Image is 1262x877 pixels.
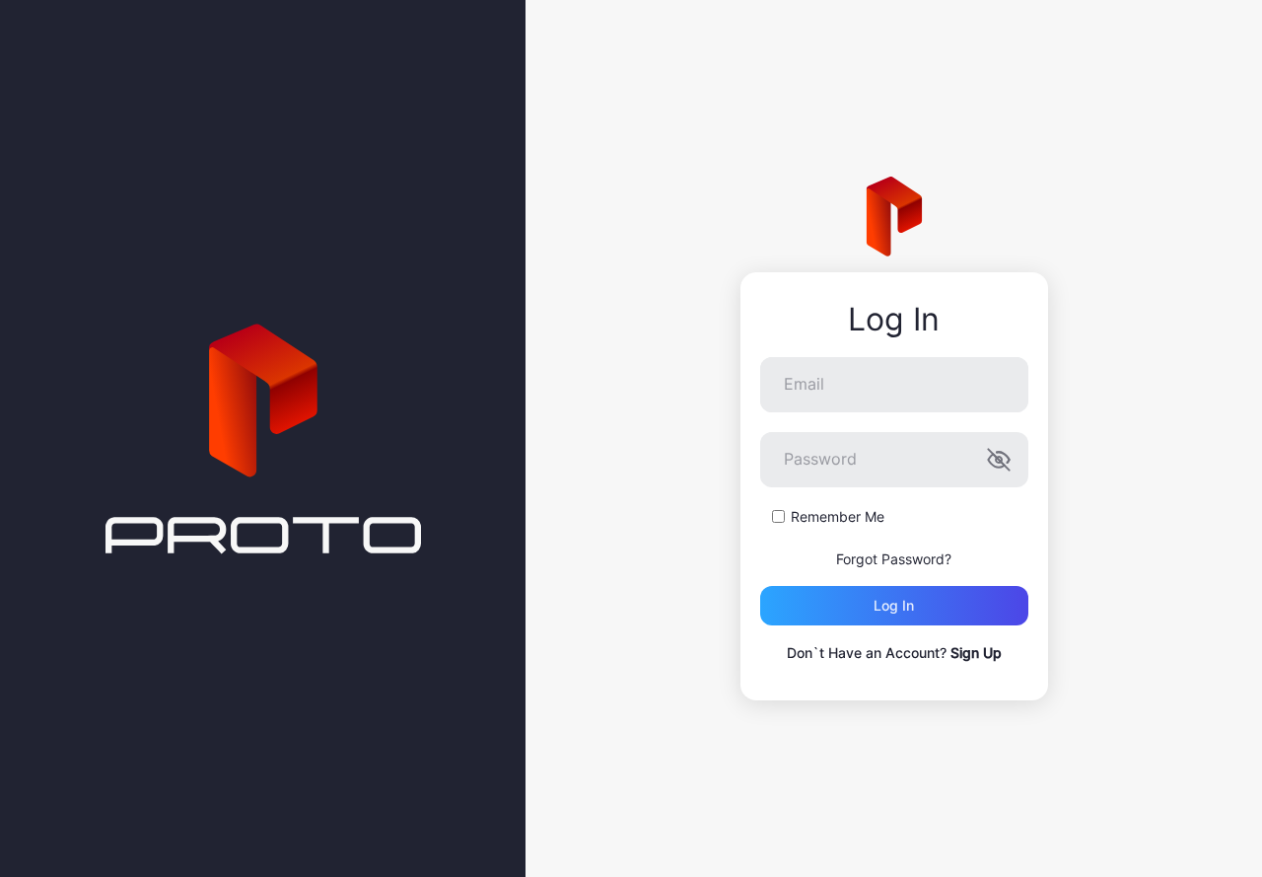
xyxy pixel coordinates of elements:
input: Password [760,432,1028,487]
button: Log in [760,586,1028,625]
div: Log in [874,598,914,614]
div: Log In [760,302,1028,337]
button: Password [987,448,1011,472]
a: Forgot Password? [836,550,951,567]
input: Email [760,357,1028,412]
label: Remember Me [791,507,884,527]
p: Don`t Have an Account? [760,641,1028,665]
a: Sign Up [950,644,1002,661]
